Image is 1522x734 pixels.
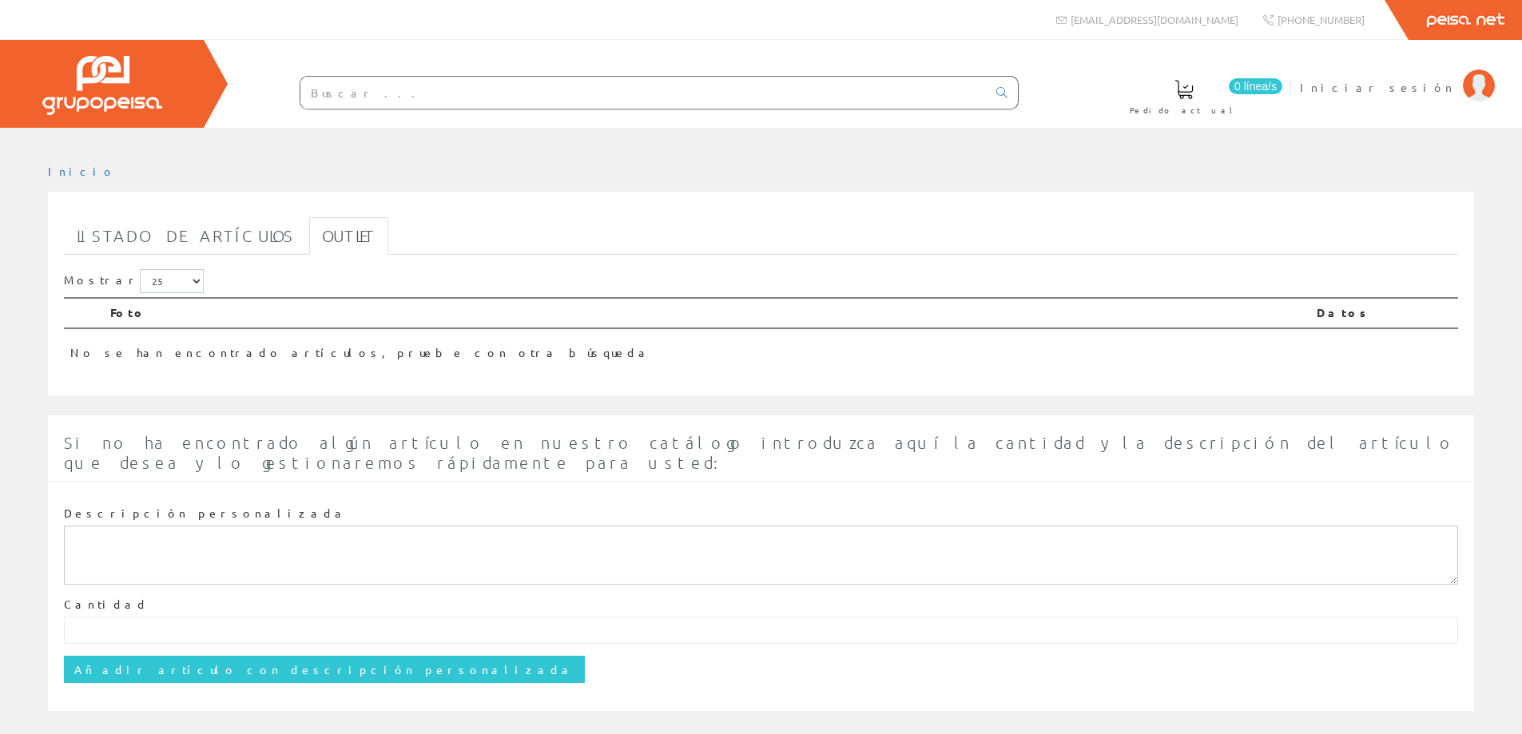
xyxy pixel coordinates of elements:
[1300,79,1455,95] span: Iniciar sesión
[300,77,987,109] input: Buscar ...
[1278,13,1365,26] span: [PHONE_NUMBER]
[64,656,585,683] input: Añadir artículo con descripción personalizada
[64,506,348,522] label: Descripción personalizada
[309,217,388,255] a: Outlet
[1071,13,1238,26] span: [EMAIL_ADDRESS][DOMAIN_NAME]
[1130,102,1238,118] span: Pedido actual
[104,298,1310,328] th: Foto
[1300,66,1495,81] a: Iniciar sesión
[64,269,204,293] label: Mostrar
[64,597,149,613] label: Cantidad
[64,328,1310,367] td: No se han encontrado artículos, pruebe con otra búsqueda
[64,433,1455,472] span: Si no ha encontrado algún artículo en nuestro catálogo introduzca aquí la cantidad y la descripci...
[1310,298,1458,328] th: Datos
[48,164,116,178] a: Inicio
[1229,78,1282,94] span: 0 línea/s
[64,217,308,255] a: Listado de artículos
[140,269,204,293] select: Mostrar
[42,56,162,115] img: Grupo Peisa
